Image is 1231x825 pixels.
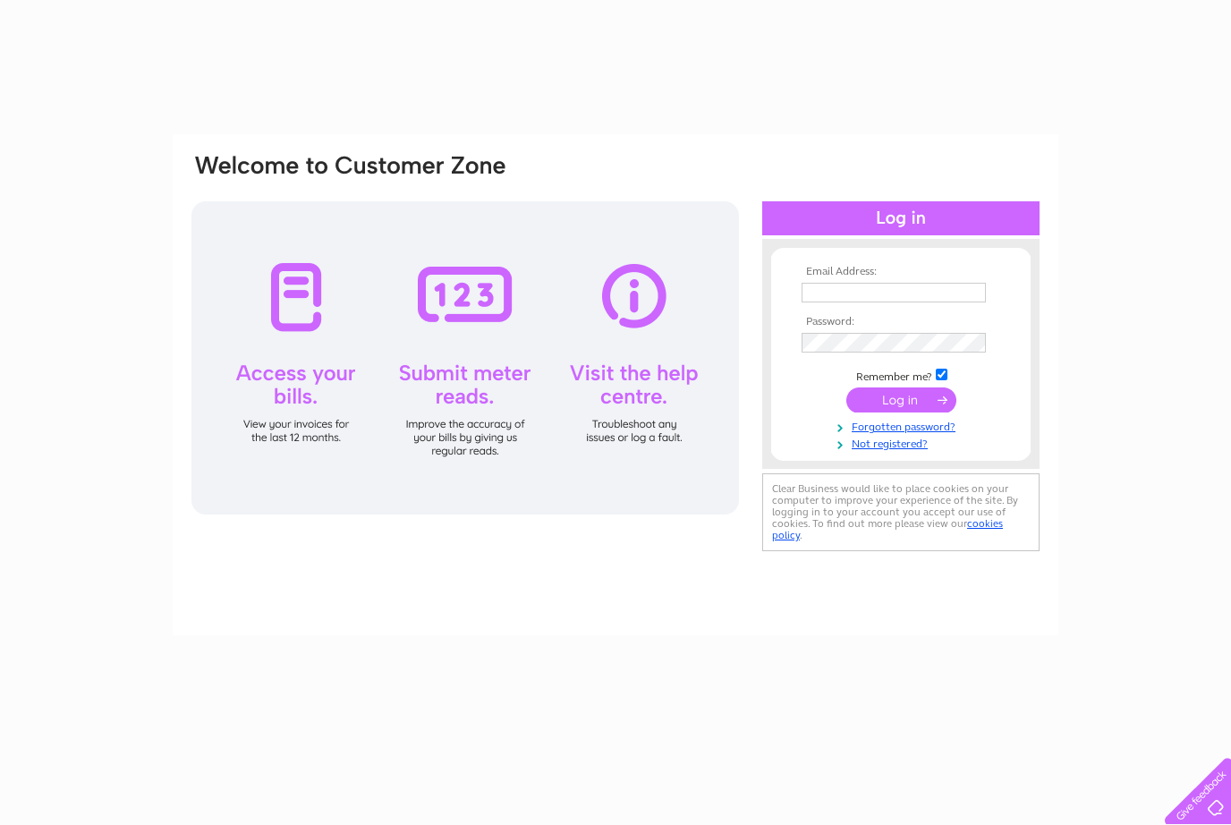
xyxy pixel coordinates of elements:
[797,366,1005,384] td: Remember me?
[802,434,1005,451] a: Not registered?
[797,316,1005,328] th: Password:
[797,266,1005,278] th: Email Address:
[772,517,1003,541] a: cookies policy
[846,387,956,412] input: Submit
[762,473,1040,551] div: Clear Business would like to place cookies on your computer to improve your experience of the sit...
[802,417,1005,434] a: Forgotten password?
